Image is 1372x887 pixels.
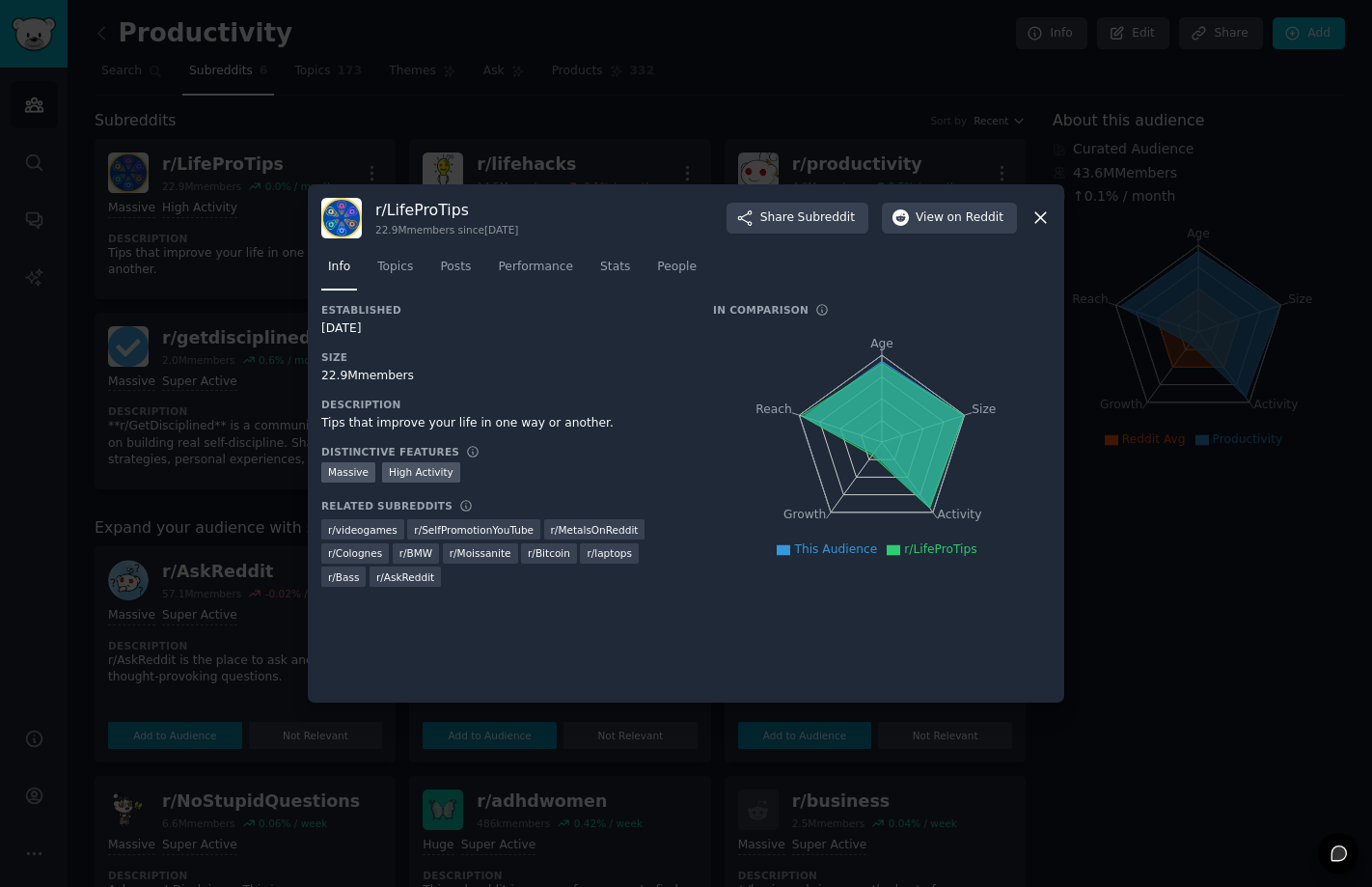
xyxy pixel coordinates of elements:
[657,259,697,276] span: People
[321,303,686,317] h3: Established
[947,209,1003,227] span: on Reddit
[528,546,570,560] span: r/ Bitcoin
[650,252,703,291] a: People
[382,462,460,483] div: High Activity
[491,252,580,291] a: Performance
[938,508,982,521] tspan: Activity
[755,402,792,415] tspan: Reach
[321,320,686,338] div: [DATE]
[328,523,398,537] span: r/ videogames
[551,523,639,537] span: r/ MetalsOnReddit
[450,546,511,560] span: r/ Moissanite
[870,337,893,350] tspan: Age
[376,570,434,584] span: r/ AskReddit
[593,252,637,291] a: Stats
[587,546,632,560] span: r/ laptops
[321,252,357,291] a: Info
[375,200,518,220] h3: r/ LifeProTips
[882,203,1017,234] button: Viewon Reddit
[321,415,686,432] div: Tips that improve your life in one way or another.
[600,259,630,276] span: Stats
[440,259,471,276] span: Posts
[916,209,1003,227] span: View
[760,209,855,227] span: Share
[798,209,855,227] span: Subreddit
[321,198,362,238] img: LifeProTips
[794,542,877,556] span: This Audience
[328,570,359,584] span: r/ Bass
[328,259,350,276] span: Info
[375,223,518,236] div: 22.9M members since [DATE]
[399,546,433,560] span: r/ BMW
[321,350,686,364] h3: Size
[377,259,413,276] span: Topics
[321,368,686,385] div: 22.9M members
[904,542,976,556] span: r/LifeProTips
[433,252,478,291] a: Posts
[972,402,996,415] tspan: Size
[783,508,826,521] tspan: Growth
[727,203,868,234] button: ShareSubreddit
[328,546,382,560] span: r/ Colognes
[414,523,534,537] span: r/ SelfPromotionYouTube
[321,499,453,513] h3: Related Subreddits
[321,462,375,483] div: Massive
[370,252,420,291] a: Topics
[321,398,686,411] h3: Description
[498,259,573,276] span: Performance
[321,445,459,458] h3: Distinctive Features
[713,303,809,317] h3: In Comparison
